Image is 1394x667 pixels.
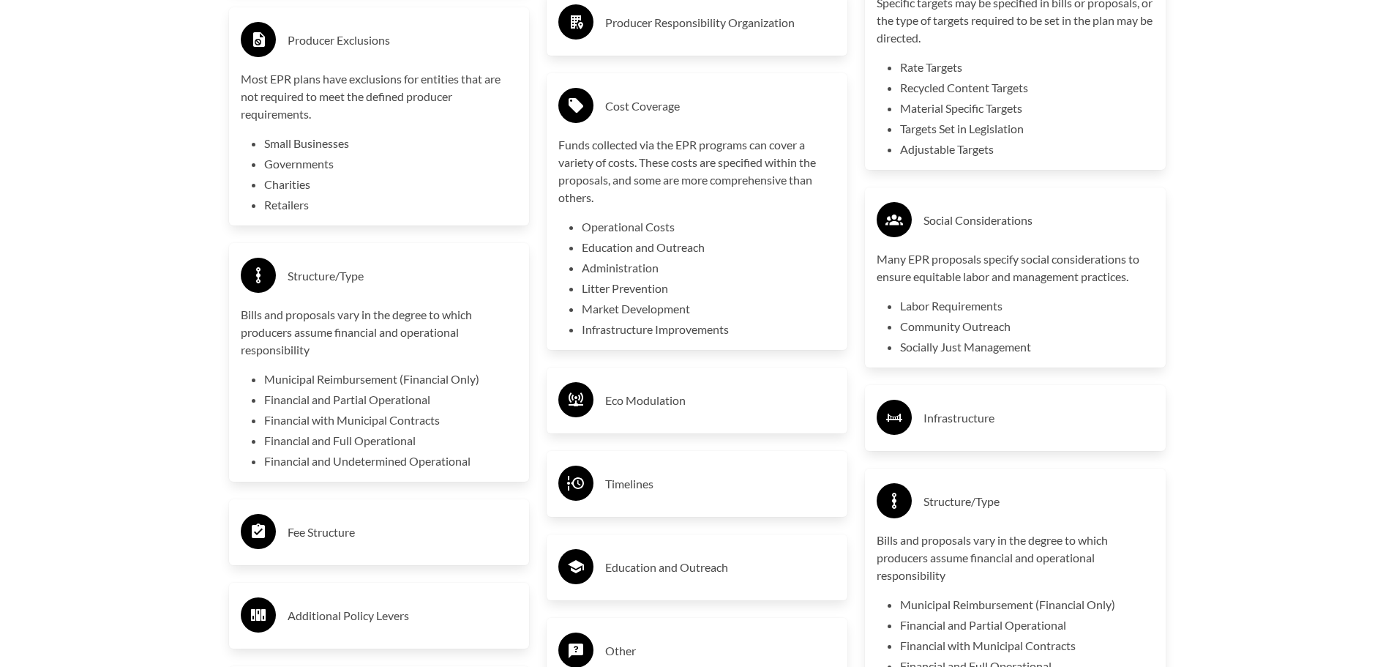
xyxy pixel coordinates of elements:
li: Administration [582,259,836,277]
li: Adjustable Targets [900,141,1154,158]
h3: Producer Responsibility Organization [605,11,836,34]
h3: Other [605,639,836,663]
li: Market Development [582,300,836,318]
li: Financial and Partial Operational [900,616,1154,634]
li: Rate Targets [900,59,1154,76]
li: Small Businesses [264,135,518,152]
li: Governments [264,155,518,173]
li: Socially Just Management [900,338,1154,356]
h3: Fee Structure [288,521,518,544]
h3: Producer Exclusions [288,29,518,52]
h3: Cost Coverage [605,94,836,118]
li: Targets Set in Legislation [900,120,1154,138]
li: Financial and Partial Operational [264,391,518,409]
li: Financial with Municipal Contracts [900,637,1154,655]
h3: Education and Outreach [605,556,836,579]
p: Bills and proposals vary in the degree to which producers assume financial and operational respon... [877,532,1154,584]
h3: Additional Policy Levers [288,604,518,627]
li: Labor Requirements [900,297,1154,315]
li: Infrastructure Improvements [582,321,836,338]
h3: Structure/Type [288,264,518,288]
h3: Eco Modulation [605,389,836,412]
li: Retailers [264,196,518,214]
h3: Infrastructure [923,406,1154,430]
li: Material Specific Targets [900,100,1154,117]
h3: Social Considerations [923,209,1154,232]
h3: Structure/Type [923,490,1154,513]
li: Financial with Municipal Contracts [264,411,518,429]
p: Most EPR plans have exclusions for entities that are not required to meet the defined producer re... [241,70,518,123]
li: Litter Prevention [582,280,836,297]
p: Funds collected via the EPR programs can cover a variety of costs. These costs are specified with... [558,136,836,206]
li: Charities [264,176,518,193]
li: Recycled Content Targets [900,79,1154,97]
li: Community Outreach [900,318,1154,335]
li: Financial and Full Operational [264,432,518,450]
h3: Timelines [605,472,836,496]
p: Many EPR proposals specify social considerations to ensure equitable labor and management practices. [877,250,1154,286]
p: Bills and proposals vary in the degree to which producers assume financial and operational respon... [241,306,518,359]
li: Education and Outreach [582,239,836,256]
li: Financial and Undetermined Operational [264,452,518,470]
li: Municipal Reimbursement (Financial Only) [900,596,1154,614]
li: Operational Costs [582,218,836,236]
li: Municipal Reimbursement (Financial Only) [264,370,518,388]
